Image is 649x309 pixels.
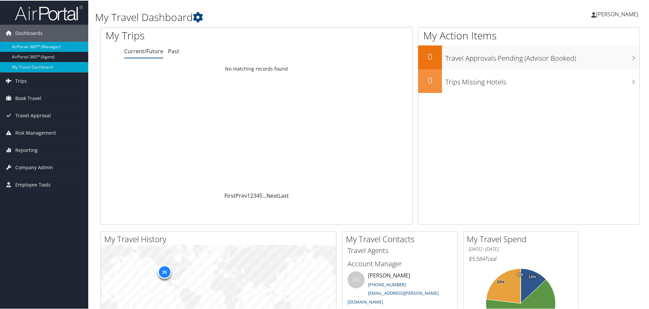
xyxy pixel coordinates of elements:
[418,45,639,69] a: 0Travel Approvals Pending (Advisor Booked)
[418,69,639,92] a: 0Trips Missing Hotels
[278,191,289,199] a: Last
[468,245,573,252] h6: [DATE] - [DATE]
[15,24,43,41] span: Dashboards
[256,191,259,199] a: 4
[518,272,523,276] tspan: 0%
[250,191,253,199] a: 2
[348,271,365,288] div: DS
[418,50,442,62] h2: 0
[15,141,38,158] span: Reporting
[236,191,247,199] a: Prev
[104,233,336,244] h2: My Travel History
[468,254,573,262] h6: Total
[529,274,536,278] tspan: 13%
[15,4,83,20] img: airportal-logo.png
[368,281,406,287] a: [PHONE_NUMBER]
[348,245,452,255] h3: Travel Agents
[468,254,485,262] span: $5,584
[253,191,256,199] a: 3
[445,73,639,86] h3: Trips Missing Hotels
[262,191,266,199] span: …
[106,28,277,42] h1: My Trips
[348,289,439,304] a: [EMAIL_ADDRESS][PERSON_NAME][DOMAIN_NAME]
[467,233,578,244] h2: My Travel Spend
[15,124,56,141] span: Risk Management
[591,3,645,24] a: [PERSON_NAME]
[344,271,456,307] li: [PERSON_NAME]
[247,191,250,199] a: 1
[157,265,171,278] div: 35
[497,279,504,284] tspan: 23%
[15,176,51,193] span: Employee Tools
[224,191,236,199] a: First
[266,191,278,199] a: Next
[168,47,179,54] a: Past
[418,28,639,42] h1: My Action Items
[15,89,41,106] span: Book Travel
[259,191,262,199] a: 5
[346,233,457,244] h2: My Travel Contacts
[15,72,27,89] span: Trips
[95,9,462,24] h1: My Travel Dashboard
[15,107,51,123] span: Travel Approval
[348,258,452,268] h3: Account Manager
[124,47,163,54] a: Current/Future
[15,158,53,175] span: Company Admin
[100,62,412,74] td: No matching records found
[596,10,638,17] span: [PERSON_NAME]
[445,50,639,62] h3: Travel Approvals Pending (Advisor Booked)
[418,74,442,85] h2: 0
